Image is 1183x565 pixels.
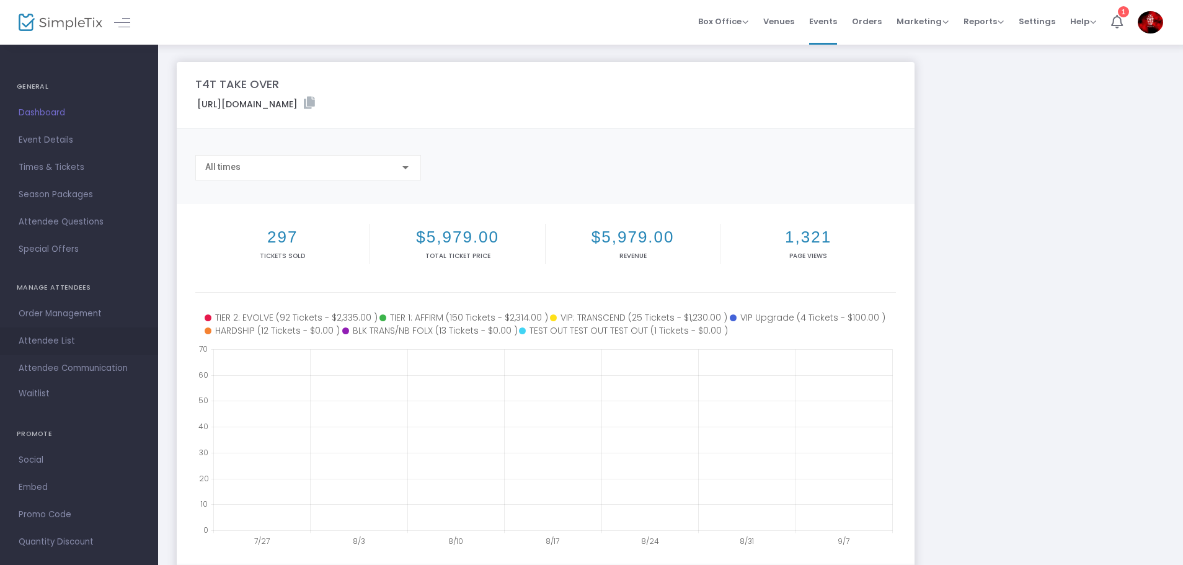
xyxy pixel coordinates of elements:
text: 8/24 [641,536,659,546]
span: Event Details [19,132,140,148]
span: Marketing [897,16,949,27]
span: Waitlist [19,388,50,400]
span: Events [809,6,837,37]
span: Times & Tickets [19,159,140,176]
span: Attendee List [19,333,140,349]
span: Special Offers [19,241,140,257]
span: Settings [1019,6,1055,37]
text: 8/10 [448,536,463,546]
span: All times [205,162,241,172]
h4: PROMOTE [17,422,141,447]
h4: MANAGE ATTENDEES [17,275,141,300]
text: 50 [198,395,208,406]
text: 8/31 [740,536,754,546]
h2: $5,979.00 [373,228,542,247]
text: 9/7 [838,536,849,546]
span: Dashboard [19,105,140,121]
span: Promo Code [19,507,140,523]
div: 1 [1118,6,1129,17]
span: Order Management [19,306,140,322]
text: 8/17 [546,536,559,546]
span: Social [19,452,140,468]
span: Box Office [698,16,748,27]
p: Revenue [548,251,717,260]
text: 20 [199,473,209,483]
text: 10 [200,499,208,509]
p: Page Views [723,251,893,260]
span: Quantity Discount [19,534,140,550]
p: Tickets sold [198,251,367,260]
span: Orders [852,6,882,37]
h4: GENERAL [17,74,141,99]
h2: 297 [198,228,367,247]
span: Attendee Communication [19,360,140,376]
text: 30 [199,447,208,457]
span: Attendee Questions [19,214,140,230]
text: 60 [198,369,208,380]
span: Season Packages [19,187,140,203]
text: 8/3 [353,536,365,546]
p: Total Ticket Price [373,251,542,260]
text: 70 [199,344,208,354]
span: Embed [19,479,140,496]
m-panel-title: T4T TAKE OVER [195,76,279,92]
span: Help [1070,16,1096,27]
span: Reports [964,16,1004,27]
text: 7/27 [254,536,270,546]
label: [URL][DOMAIN_NAME] [197,97,315,111]
h2: $5,979.00 [548,228,717,247]
h2: 1,321 [723,228,893,247]
text: 40 [198,421,208,432]
text: 0 [203,525,208,535]
span: Venues [763,6,794,37]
